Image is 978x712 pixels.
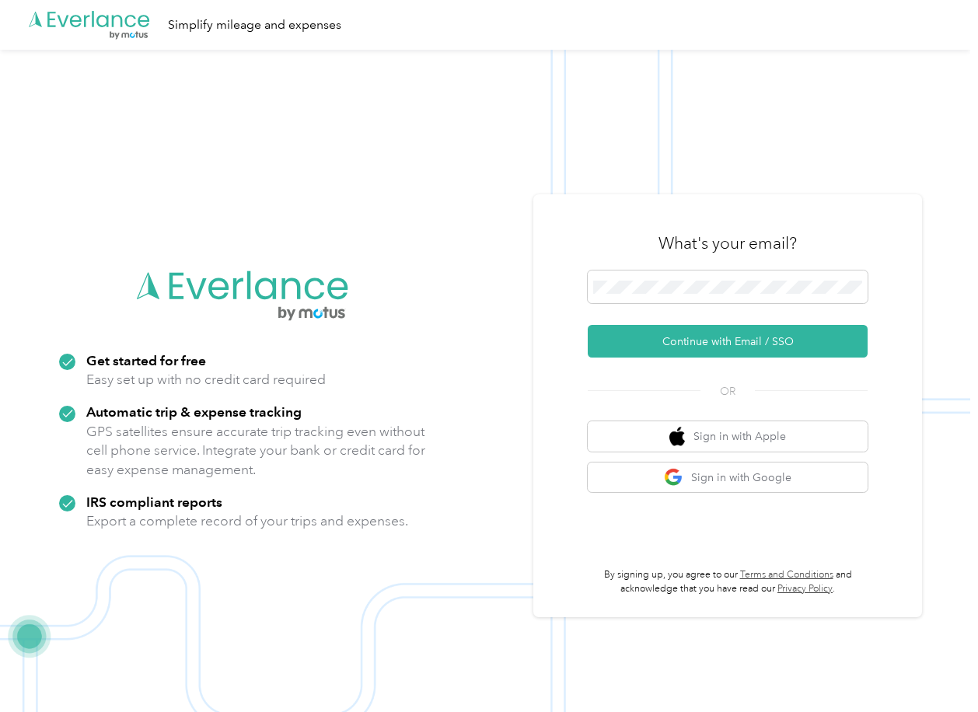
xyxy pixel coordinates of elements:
strong: Automatic trip & expense tracking [86,403,302,420]
button: apple logoSign in with Apple [588,421,868,452]
p: Export a complete record of your trips and expenses. [86,511,408,531]
button: google logoSign in with Google [588,462,868,493]
span: OR [700,383,755,400]
iframe: Everlance-gr Chat Button Frame [891,625,978,712]
button: Continue with Email / SSO [588,325,868,358]
a: Terms and Conditions [740,569,833,581]
strong: Get started for free [86,352,206,368]
a: Privacy Policy [777,583,833,595]
strong: IRS compliant reports [86,494,222,510]
img: google logo [664,468,683,487]
div: Simplify mileage and expenses [168,16,341,35]
p: By signing up, you agree to our and acknowledge that you have read our . [588,568,868,595]
h3: What's your email? [658,232,797,254]
p: Easy set up with no credit card required [86,370,326,389]
img: apple logo [669,427,685,446]
p: GPS satellites ensure accurate trip tracking even without cell phone service. Integrate your bank... [86,422,426,480]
